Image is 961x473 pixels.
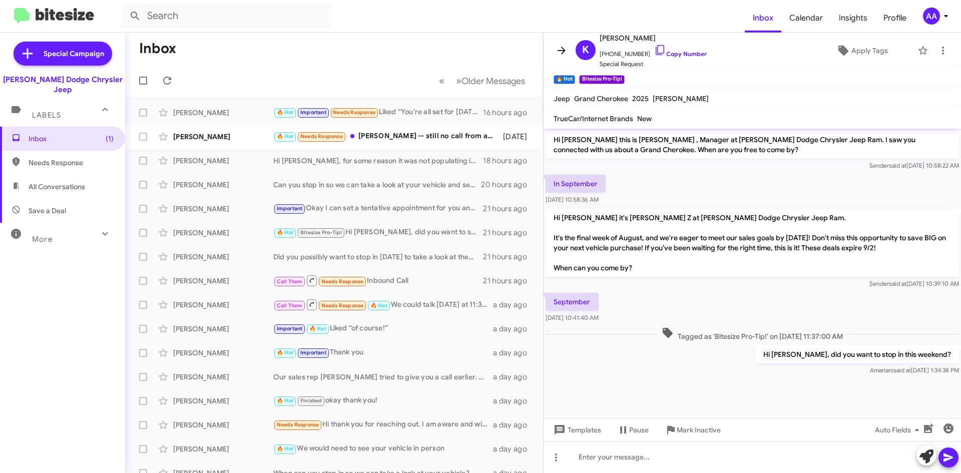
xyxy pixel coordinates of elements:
[273,131,498,142] div: [PERSON_NAME] -- still no call from anyone. [DATE] my car will have been in the shop, unusable, f...
[300,133,343,140] span: Needs Response
[637,114,652,123] span: New
[579,75,624,84] small: Bitesize Pro-Tip!
[582,42,589,58] span: K
[481,180,535,190] div: 20 hours ago
[851,42,888,60] span: Apply Tags
[321,302,364,309] span: Needs Response
[29,206,66,216] span: Save a Deal
[273,107,483,118] div: Liked “You're all set for [DATE] at 5! please ask for [PERSON_NAME] when you come in”
[173,180,273,190] div: [PERSON_NAME]
[544,421,609,439] button: Templates
[173,132,273,142] div: [PERSON_NAME]
[654,50,707,58] a: Copy Number
[273,274,483,287] div: Inbound Call
[44,49,104,59] span: Special Campaign
[810,42,913,60] button: Apply Tags
[658,327,847,341] span: Tagged as 'Bitesize Pro-Tip!' on [DATE] 11:37:00 AM
[653,94,709,103] span: [PERSON_NAME]
[277,229,294,236] span: 🔥 Hot
[29,134,114,144] span: Inbox
[493,396,535,406] div: a day ago
[574,94,628,103] span: Grand Cherokee
[483,108,535,118] div: 16 hours ago
[173,252,273,262] div: [PERSON_NAME]
[32,111,61,120] span: Labels
[173,324,273,334] div: [PERSON_NAME]
[277,278,303,285] span: Call Them
[273,156,483,166] div: Hi [PERSON_NAME], for some reason it was not populating in the system but the destoyer [PERSON_NA...
[461,76,525,87] span: Older Messages
[300,109,326,116] span: Important
[277,302,303,309] span: Call Them
[546,293,599,311] p: September
[273,227,483,238] div: Hi [PERSON_NAME], did you want to stop in this weekend?
[483,276,535,286] div: 21 hours ago
[370,302,387,309] span: 🔥 Hot
[677,421,721,439] span: Mark Inactive
[173,444,273,454] div: [PERSON_NAME]
[173,372,273,382] div: [PERSON_NAME]
[554,114,633,123] span: TrueCar/Internet Brands
[498,132,535,142] div: [DATE]
[300,397,322,404] span: Finished
[14,42,112,66] a: Special Campaign
[173,276,273,286] div: [PERSON_NAME]
[333,109,375,116] span: Needs Response
[629,421,649,439] span: Pause
[273,419,493,430] div: Hi thank you for reaching out. I am aware and will be turning the car in at the end as I no longe...
[632,94,649,103] span: 2025
[106,134,114,144] span: (1)
[493,324,535,334] div: a day ago
[277,349,294,356] span: 🔥 Hot
[273,372,493,382] div: Our sales rep [PERSON_NAME] tried to give you a call earlier. He can be reached at [PHONE_NUMBER]
[483,156,535,166] div: 18 hours ago
[914,8,950,25] button: AA
[273,252,483,262] div: Did you possibly want to stop in [DATE] to take a look at them in person?
[600,59,707,69] span: Special Request
[273,203,483,214] div: Okay I can set a tentative appointment for you and if anything changes just shoot me a text!
[923,8,940,25] div: AA
[173,300,273,310] div: [PERSON_NAME]
[300,349,326,356] span: Important
[875,421,923,439] span: Auto Fields
[893,366,911,374] span: said at
[546,314,599,321] span: [DATE] 10:41:40 AM
[273,443,493,454] div: We would need to see your vehicle in person
[29,158,114,168] span: Needs Response
[32,235,53,244] span: More
[889,162,906,169] span: said at
[29,182,85,192] span: All Conversations
[173,228,273,238] div: [PERSON_NAME]
[554,75,575,84] small: 🔥 Hot
[875,4,914,33] a: Profile
[321,278,364,285] span: Needs Response
[277,445,294,452] span: 🔥 Hot
[273,323,493,334] div: Liked “of course!”
[300,229,342,236] span: Bitesize Pro-Tip!
[657,421,729,439] button: Mark Inactive
[173,396,273,406] div: [PERSON_NAME]
[277,109,294,116] span: 🔥 Hot
[831,4,875,33] span: Insights
[309,325,326,332] span: 🔥 Hot
[277,421,319,428] span: Needs Response
[439,75,444,87] span: «
[173,156,273,166] div: [PERSON_NAME]
[139,41,176,57] h1: Inbox
[870,366,959,374] span: Amariani [DATE] 1:34:38 PM
[781,4,831,33] span: Calendar
[546,131,959,159] p: Hi [PERSON_NAME] this is [PERSON_NAME] , Manager at [PERSON_NAME] Dodge Chrysler Jeep Ram. I saw ...
[867,421,931,439] button: Auto Fields
[546,209,959,277] p: Hi [PERSON_NAME] it's [PERSON_NAME] Z at [PERSON_NAME] Dodge Chrysler Jeep Ram. It's the final we...
[121,4,331,28] input: Search
[554,94,570,103] span: Jeep
[273,298,493,311] div: We could talk [DATE] at 11:30 to discuss options.
[450,71,531,91] button: Next
[493,372,535,382] div: a day ago
[173,108,273,118] div: [PERSON_NAME]
[277,205,303,212] span: Important
[745,4,781,33] a: Inbox
[546,175,606,193] p: In September
[552,421,601,439] span: Templates
[433,71,450,91] button: Previous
